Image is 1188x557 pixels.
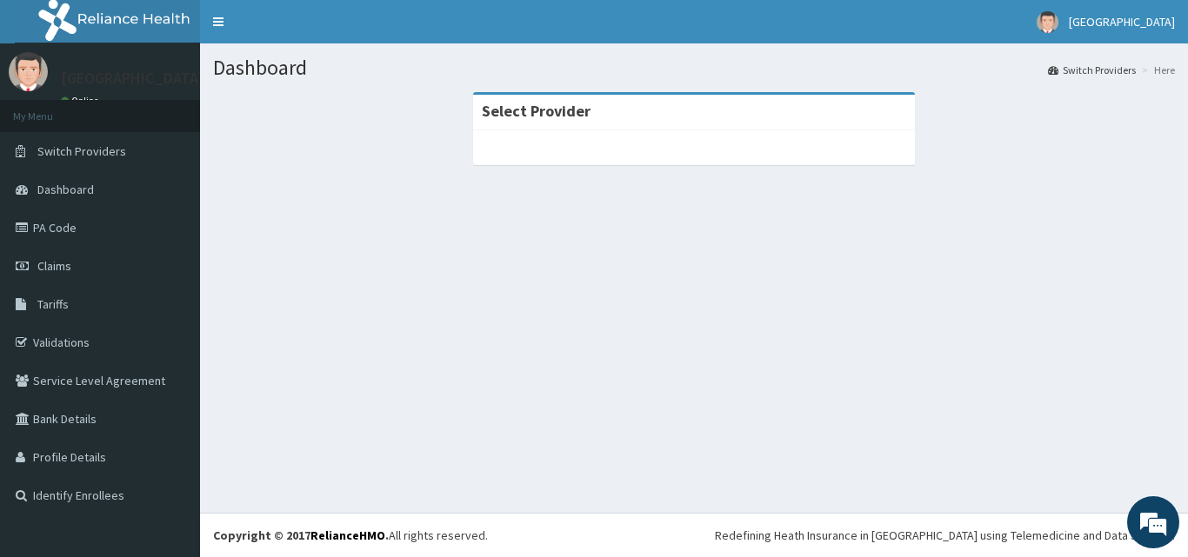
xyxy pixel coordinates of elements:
span: Dashboard [37,182,94,197]
div: Redefining Heath Insurance in [GEOGRAPHIC_DATA] using Telemedicine and Data Science! [715,527,1175,544]
span: Claims [37,258,71,274]
strong: Select Provider [482,101,591,121]
strong: Copyright © 2017 . [213,527,389,543]
a: Switch Providers [1048,63,1136,77]
li: Here [1138,63,1175,77]
img: User Image [1037,11,1058,33]
p: [GEOGRAPHIC_DATA] [61,70,204,86]
img: User Image [9,52,48,91]
span: Tariffs [37,296,69,312]
h1: Dashboard [213,56,1175,79]
a: Online [61,95,103,107]
span: Switch Providers [37,143,126,159]
footer: All rights reserved. [200,513,1188,557]
a: RelianceHMO [310,527,385,543]
span: [GEOGRAPHIC_DATA] [1069,14,1175,30]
